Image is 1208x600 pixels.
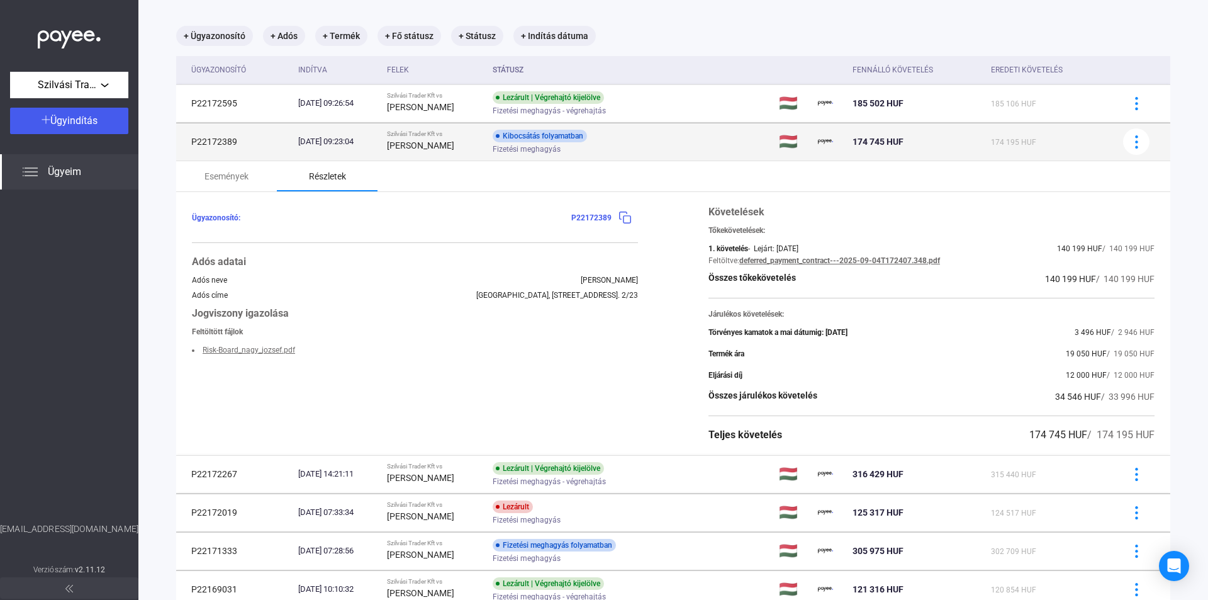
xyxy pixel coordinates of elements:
[451,26,503,46] mat-chip: + Státusz
[387,578,482,586] div: Szilvási Trader Kft vs
[192,327,638,336] div: Feltöltött fájlok
[192,254,638,269] div: Adós adatai
[263,26,305,46] mat-chip: + Adós
[42,115,50,124] img: plus-white.svg
[1101,392,1155,402] span: / 33 996 HUF
[1130,545,1143,558] img: more-blue
[38,23,101,49] img: white-payee-white-dot.svg
[853,98,903,108] span: 185 502 HUF
[708,310,1155,319] div: Járulékos követelések:
[1055,392,1101,402] span: 34 546 HUF
[493,103,606,118] span: Fizetési meghagyás - végrehajtás
[708,349,744,358] div: Termék ára
[1029,429,1087,441] span: 174 745 HUF
[192,291,228,300] div: Adós címe
[1111,328,1155,337] span: / 2 946 HUF
[991,62,1063,77] div: Eredeti követelés
[991,138,1036,147] span: 174 195 HUF
[739,256,940,265] a: deferred_payment_contract---2025-09-04T172407.348.pdf
[176,532,293,570] td: P22171333
[493,551,561,566] span: Fizetési meghagyás
[708,328,847,337] div: Törvényes kamatok a mai dátumig: [DATE]
[309,169,346,184] div: Részletek
[1130,135,1143,149] img: more-blue
[176,84,293,122] td: P22172595
[387,62,409,77] div: Felek
[748,244,798,253] div: - Lejárt: [DATE]
[1123,499,1149,526] button: more-blue
[191,62,288,77] div: Ügyazonosító
[48,164,81,179] span: Ügyeim
[1087,429,1155,441] span: / 174 195 HUF
[387,540,482,547] div: Szilvási Trader Kft vs
[1130,468,1143,481] img: more-blue
[581,276,638,285] div: [PERSON_NAME]
[1066,371,1107,380] span: 12 000 HUF
[853,62,981,77] div: Fennálló követelés
[10,108,128,134] button: Ügyindítás
[708,226,1155,235] div: Tőkekövetelések:
[493,539,616,552] div: Fizetési meghagyás folyamatban
[298,468,377,480] div: [DATE] 14:21:11
[176,123,293,161] td: P22172389
[1107,371,1155,380] span: / 12 000 HUF
[708,271,796,286] div: Összes tőkekövetelés
[298,97,377,110] div: [DATE] 09:26:54
[493,501,533,513] div: Lezárult
[1057,244,1102,253] span: 140 199 HUF
[1123,538,1149,564] button: more-blue
[493,462,604,475] div: Lezárult | Végrehajtó kijelölve
[476,291,638,300] div: [GEOGRAPHIC_DATA], [STREET_ADDRESS]. 2/23
[853,137,903,147] span: 174 745 HUF
[387,463,482,470] div: Szilvási Trader Kft vs
[991,470,1036,479] span: 315 440 HUF
[818,467,833,482] img: payee-logo
[991,62,1107,77] div: Eredeti követelés
[387,501,482,509] div: Szilvási Trader Kft vs
[192,213,240,222] span: Ügyazonosító:
[991,509,1036,518] span: 124 517 HUF
[708,256,739,265] div: Feltöltve:
[513,26,596,46] mat-chip: + Indítás dátuma
[1066,349,1107,358] span: 19 050 HUF
[298,62,377,77] div: Indítva
[708,205,1155,220] div: Követelések
[818,96,833,111] img: payee-logo
[1075,328,1111,337] span: 3 496 HUF
[488,56,774,84] th: Státusz
[708,371,742,380] div: Eljárási díj
[298,545,377,557] div: [DATE] 07:28:56
[192,276,227,285] div: Adós neve
[991,99,1036,108] span: 185 106 HUF
[493,130,587,142] div: Kibocsátás folyamatban
[1107,349,1155,358] span: / 19 050 HUF
[774,84,814,122] td: 🇭🇺
[1159,551,1189,581] div: Open Intercom Messenger
[203,346,295,354] a: Risk-Board_nagy_jozsef.pdf
[708,389,817,404] div: Összes járulékos követelés
[387,130,482,138] div: Szilvási Trader Kft vs
[387,473,454,483] strong: [PERSON_NAME]
[853,507,903,518] span: 125 317 HUF
[1130,583,1143,596] img: more-blue
[818,134,833,149] img: payee-logo
[1123,90,1149,116] button: more-blue
[991,547,1036,556] span: 302 709 HUF
[75,565,105,574] strong: v2.11.12
[618,211,632,224] img: copy-blue
[493,474,606,489] span: Fizetési meghagyás - végrehajtás
[1123,461,1149,487] button: more-blue
[774,123,814,161] td: 🇭🇺
[818,543,833,558] img: payee-logo
[493,512,561,528] span: Fizetési meghagyás
[298,135,377,148] div: [DATE] 09:23:04
[708,244,748,253] div: 1. követelés
[65,585,73,592] img: arrow-double-left-grey.svg
[387,550,454,560] strong: [PERSON_NAME]
[387,140,454,150] strong: [PERSON_NAME]
[1096,274,1155,284] span: / 140 199 HUF
[204,169,249,184] div: Események
[853,62,933,77] div: Fennálló követelés
[387,511,454,521] strong: [PERSON_NAME]
[493,142,561,157] span: Fizetési meghagyás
